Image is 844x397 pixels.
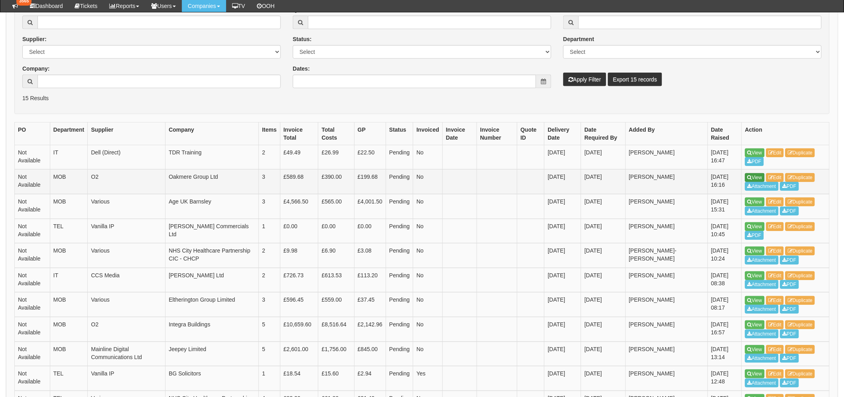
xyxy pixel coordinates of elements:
[50,145,88,170] td: IT
[259,292,280,317] td: 3
[88,145,166,170] td: Dell (Direct)
[88,219,166,243] td: Vanilla IP
[625,194,708,219] td: [PERSON_NAME]
[15,243,50,268] td: Not Available
[280,219,318,243] td: £0.00
[259,342,280,366] td: 5
[544,243,581,268] td: [DATE]
[745,182,779,191] a: Attachment
[581,219,625,243] td: [DATE]
[745,256,779,265] a: Attachment
[50,170,88,194] td: MOB
[22,65,49,73] label: Company:
[766,345,784,354] a: Edit
[50,219,88,243] td: TEL
[742,122,830,145] th: Action
[386,122,413,145] th: Status
[708,170,741,194] td: [DATE] 16:16
[354,342,386,366] td: £845.00
[785,320,815,329] a: Duplicate
[766,247,784,255] a: Edit
[563,73,606,86] button: Apply Filter
[708,366,741,391] td: [DATE] 12:48
[259,194,280,219] td: 3
[22,35,47,43] label: Supplier:
[354,145,386,170] td: £22.50
[785,148,815,157] a: Duplicate
[625,145,708,170] td: [PERSON_NAME]
[354,268,386,292] td: £113.20
[745,296,765,305] a: View
[166,122,259,145] th: Company
[544,219,581,243] td: [DATE]
[166,366,259,391] td: BG Solicitors
[318,194,354,219] td: £565.00
[15,145,50,170] td: Not Available
[50,243,88,268] td: MOB
[259,219,280,243] td: 1
[625,219,708,243] td: [PERSON_NAME]
[413,342,443,366] td: No
[318,292,354,317] td: £559.00
[15,268,50,292] td: Not Available
[477,122,517,145] th: Invoice Number
[625,243,708,268] td: [PERSON_NAME]-[PERSON_NAME]
[625,342,708,366] td: [PERSON_NAME]
[318,268,354,292] td: £613.53
[745,345,765,354] a: View
[581,145,625,170] td: [DATE]
[88,243,166,268] td: Various
[354,194,386,219] td: £4,001.50
[386,170,413,194] td: Pending
[785,271,815,280] a: Duplicate
[581,243,625,268] td: [DATE]
[88,122,166,145] th: Supplier
[50,268,88,292] td: IT
[88,317,166,342] td: O2
[259,366,280,391] td: 1
[354,122,386,145] th: GP
[413,219,443,243] td: No
[745,379,779,387] a: Attachment
[280,145,318,170] td: £49.49
[413,317,443,342] td: No
[544,342,581,366] td: [DATE]
[780,280,799,289] a: PDF
[166,194,259,219] td: Age UK Barnsley
[386,219,413,243] td: Pending
[166,219,259,243] td: [PERSON_NAME] Commercials Ltd
[386,145,413,170] td: Pending
[166,145,259,170] td: TDR Training
[50,317,88,342] td: MOB
[780,354,799,363] a: PDF
[280,268,318,292] td: £726.73
[745,305,779,314] a: Attachment
[625,292,708,317] td: [PERSON_NAME]
[608,73,663,86] a: Export 15 records
[745,247,765,255] a: View
[581,317,625,342] td: [DATE]
[259,317,280,342] td: 5
[745,280,779,289] a: Attachment
[280,122,318,145] th: Invoice Total
[708,243,741,268] td: [DATE] 10:24
[745,157,764,166] a: PDF
[318,145,354,170] td: £26.99
[15,292,50,317] td: Not Available
[708,145,741,170] td: [DATE] 16:47
[50,342,88,366] td: MOB
[581,194,625,219] td: [DATE]
[745,354,779,363] a: Attachment
[166,342,259,366] td: Jeepey Limited
[50,292,88,317] td: MOB
[785,345,815,354] a: Duplicate
[280,194,318,219] td: £4,566.50
[50,194,88,219] td: MOB
[166,170,259,194] td: Oakmere Group Ltd
[15,219,50,243] td: Not Available
[544,170,581,194] td: [DATE]
[166,243,259,268] td: NHS City Healthcare Partnership CIC - CHCP
[15,194,50,219] td: Not Available
[766,296,784,305] a: Edit
[766,222,784,231] a: Edit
